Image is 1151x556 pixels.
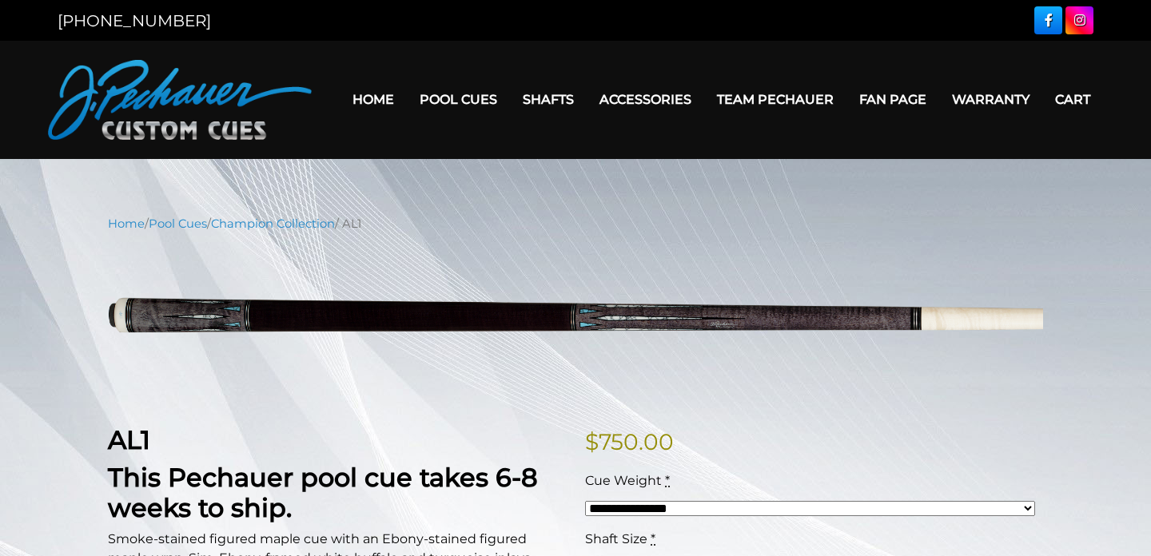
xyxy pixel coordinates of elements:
a: Home [108,216,145,231]
a: Team Pechauer [704,79,846,120]
img: Pechauer Custom Cues [48,60,312,140]
strong: This Pechauer pool cue takes 6-8 weeks to ship. [108,462,538,523]
a: Fan Page [846,79,939,120]
strong: AL1 [108,424,150,455]
bdi: 750.00 [585,428,674,455]
a: [PHONE_NUMBER] [58,11,211,30]
a: Cart [1042,79,1103,120]
span: Shaft Size [585,531,647,546]
a: Champion Collection [211,216,335,231]
abbr: required [651,531,655,546]
span: $ [585,428,599,455]
a: Pool Cues [149,216,207,231]
a: Pool Cues [407,79,510,120]
img: AL1-UPDATED.png [108,244,1043,400]
a: Warranty [939,79,1042,120]
span: Cue Weight [585,473,662,488]
a: Accessories [587,79,704,120]
nav: Breadcrumb [108,215,1043,232]
abbr: required [665,473,670,488]
a: Home [340,79,407,120]
a: Shafts [510,79,587,120]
